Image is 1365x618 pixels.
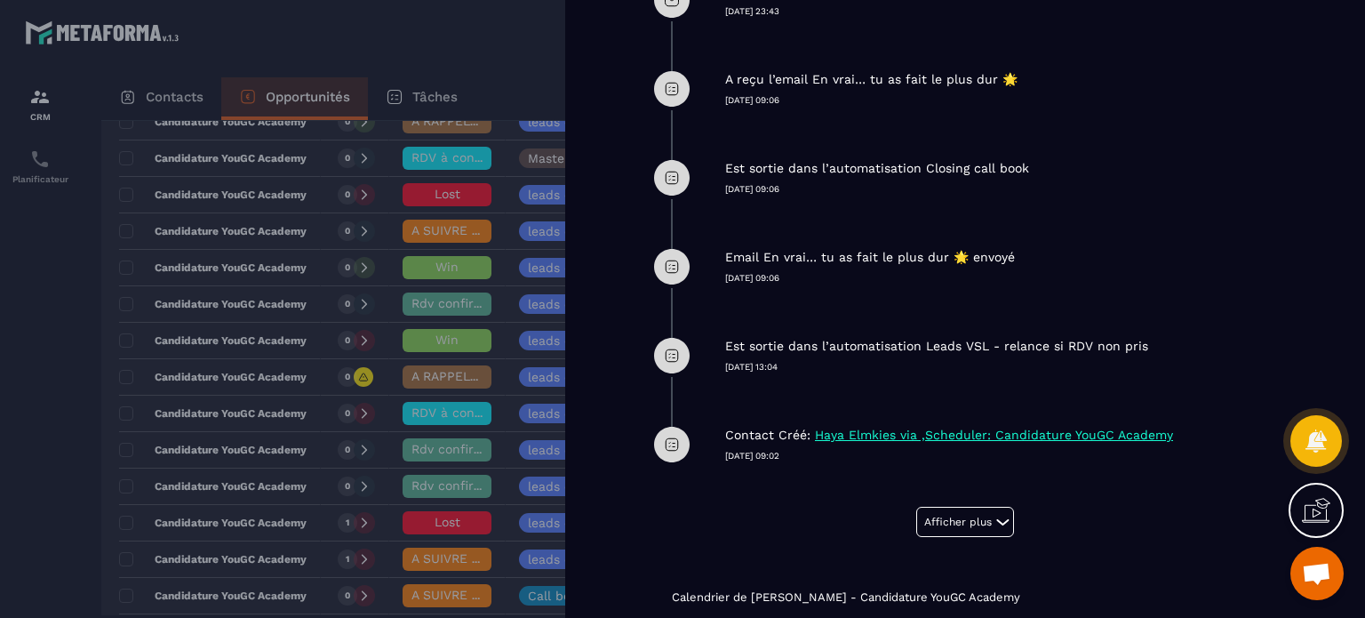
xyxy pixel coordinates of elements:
p: [DATE] 09:06 [725,183,1276,196]
p: A reçu l’email En vrai… tu as fait le plus dur 🌟 [725,71,1018,88]
p: Calendrier de [PERSON_NAME] - Candidature YouGC Academy [672,590,1258,605]
p: Email En vrai… tu as fait le plus dur 🌟 envoyé [725,249,1015,266]
p: [DATE] 09:06 [725,272,1276,285]
p: [DATE] 09:06 [725,94,1276,107]
p: [DATE] 23:43 [725,5,1276,18]
div: Ouvrir le chat [1290,547,1344,600]
p: Contact Créé: [725,427,810,444]
p: Est sortie dans l’automatisation Leads VSL - relance si RDV non pris [725,338,1148,355]
p: [DATE] 09:02 [725,450,1276,462]
p: [DATE] 13:04 [725,361,1276,373]
button: Afficher plus [916,507,1014,537]
p: Est sortie dans l’automatisation Closing call book [725,160,1029,177]
p: Haya Elmkies via ,Scheduler: Candidature YouGC Academy [815,427,1173,444]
